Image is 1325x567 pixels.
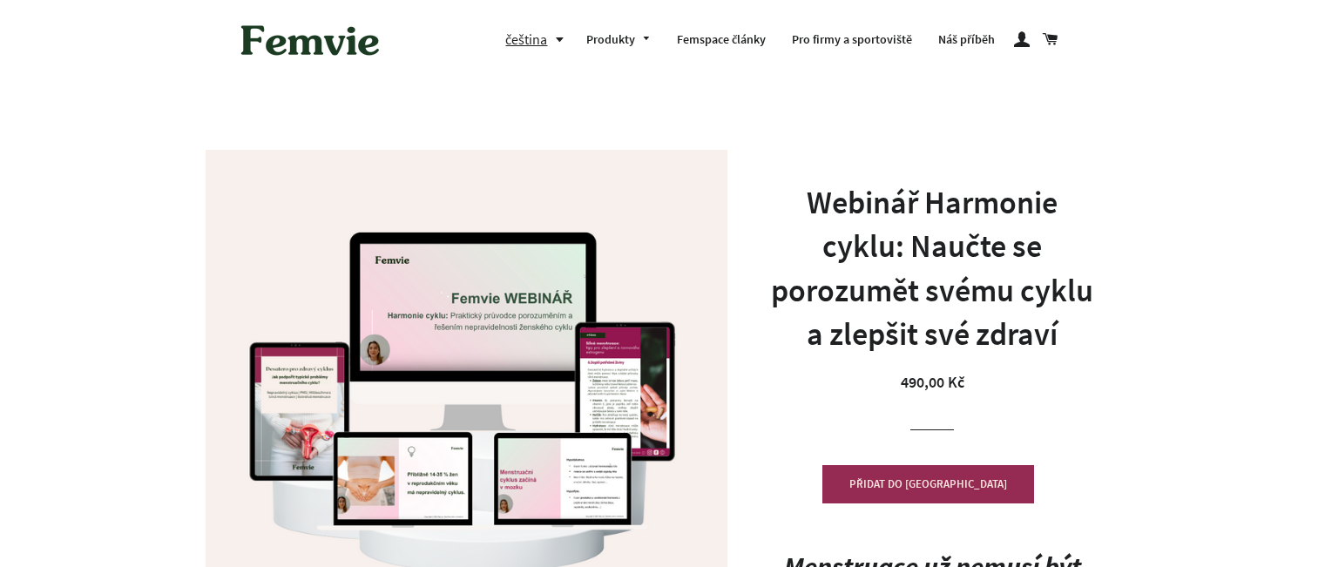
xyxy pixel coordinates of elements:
span: 490,00 Kč [901,372,964,392]
h1: Webinář Harmonie cyklu: Naučte se porozumět svému cyklu a zlepšit své zdraví [767,181,1098,357]
button: PŘIDAT DO [GEOGRAPHIC_DATA] [822,465,1034,503]
a: Produkty [573,17,664,63]
a: Pro firmy a sportoviště [779,17,925,63]
a: Náš příběh [925,17,1008,63]
button: čeština [505,28,573,51]
img: Femvie [232,13,389,67]
a: Femspace články [664,17,779,63]
span: PŘIDAT DO [GEOGRAPHIC_DATA] [849,476,1007,491]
